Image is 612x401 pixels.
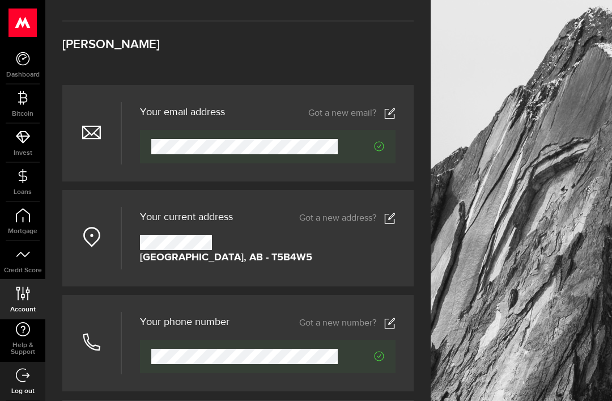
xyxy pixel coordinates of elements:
[140,317,229,327] h3: Your phone number
[308,108,396,119] a: Got a new email?
[140,212,233,222] span: Your current address
[338,351,384,361] span: Verified
[338,141,384,151] span: Verified
[299,318,396,329] a: Got a new number?
[140,107,225,117] h3: Your email address
[140,250,312,265] strong: [GEOGRAPHIC_DATA], AB - T5B4W5
[9,5,43,39] button: Open LiveChat chat widget
[299,213,396,224] a: Got a new address?
[62,39,414,51] h3: [PERSON_NAME]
